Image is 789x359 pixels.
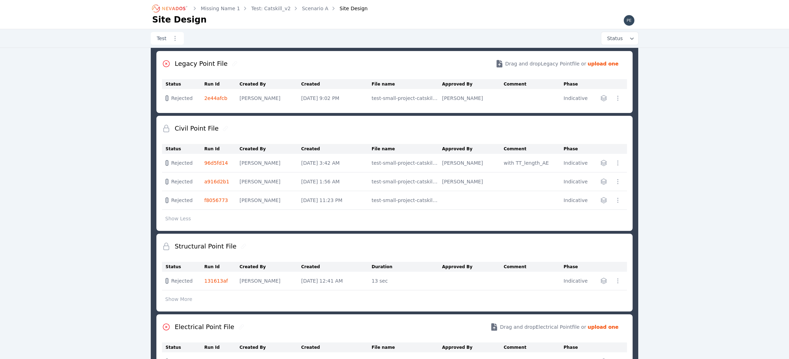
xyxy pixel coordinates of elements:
th: Approved By [442,79,504,89]
th: Duration [372,262,442,272]
td: [DATE] 9:02 PM [301,89,372,107]
th: Run Id [204,262,240,272]
th: Created By [240,144,301,154]
strong: upload one [588,323,619,330]
div: Indicative [564,197,591,204]
button: Drag and dropLegacy Pointfile or upload one [487,54,627,74]
button: Status [601,32,638,45]
th: Created [301,342,372,352]
th: File name [372,342,442,352]
a: Test [151,32,184,45]
th: Approved By [442,342,504,352]
td: [DATE] 11:23 PM [301,191,372,210]
th: Run Id [204,79,240,89]
span: Rejected [171,178,193,185]
a: a916d2b1 [204,179,229,184]
th: File name [372,79,442,89]
th: Created By [240,342,301,352]
th: Status [162,262,204,272]
a: Test: Catskill_v2 [251,5,291,12]
div: test-small-project-catskill-_design-combiner_nebula-point-file_904a1010.csv [372,95,439,102]
span: Rejected [171,197,193,204]
th: Run Id [204,342,240,352]
td: [PERSON_NAME] [240,191,301,210]
th: Created [301,262,372,272]
nav: Breadcrumb [152,3,368,14]
a: 131613af [204,278,228,284]
a: 2e44afcb [204,95,227,101]
h2: Civil Point File [175,124,218,133]
td: [PERSON_NAME] [240,172,301,191]
th: Phase [564,262,595,272]
div: Site Design [330,5,368,12]
h2: Legacy Point File [175,59,228,69]
a: 96d5fd14 [204,160,228,166]
div: Indicative [564,277,591,284]
td: [PERSON_NAME] [240,89,301,107]
td: [PERSON_NAME] [240,272,301,290]
th: Created By [240,79,301,89]
th: Created [301,144,372,154]
span: Drag and drop Legacy Point file or [505,60,586,67]
div: test-small-project-catskill-civil point file.csv [372,159,439,166]
th: Phase [564,144,595,154]
h1: Site Design [152,14,207,25]
div: test-small-project-catskill-civil point file.csv [372,178,439,185]
td: [PERSON_NAME] [240,154,301,172]
button: Show More [162,292,195,306]
div: Indicative [564,159,591,166]
div: Indicative [564,178,591,185]
th: Phase [564,79,595,89]
div: 13 sec [372,277,439,284]
th: File name [372,144,442,154]
th: Comment [504,262,564,272]
th: Run Id [204,144,240,154]
td: [PERSON_NAME] [442,89,504,107]
td: [DATE] 3:42 AM [301,154,372,172]
th: Comment [504,79,564,89]
div: test-small-project-catskill-civil point file.csv [372,197,439,204]
td: [PERSON_NAME] [442,172,504,191]
h2: Structural Point File [175,241,236,251]
button: Drag and dropElectrical Pointfile or upload one [482,317,627,337]
th: Approved By [442,262,504,272]
strong: upload one [588,60,619,67]
th: Status [162,144,204,154]
span: Rejected [171,277,193,284]
th: Status [162,342,204,352]
div: with TT_length_AE [504,159,560,166]
th: Created [301,79,372,89]
div: Indicative [564,95,591,102]
a: f8056773 [204,197,228,203]
span: Drag and drop Electrical Point file or [500,323,586,330]
th: Approved By [442,144,504,154]
span: Rejected [171,159,193,166]
h2: Electrical Point File [175,322,234,332]
a: Scenario A [302,5,328,12]
td: [DATE] 12:41 AM [301,272,372,290]
th: Created By [240,262,301,272]
th: Phase [564,342,595,352]
td: [DATE] 1:56 AM [301,172,372,191]
span: Rejected [171,95,193,102]
td: [PERSON_NAME] [442,154,504,172]
button: Show Less [162,212,194,225]
th: Status [162,79,204,89]
a: Missing Name 1 [201,5,240,12]
th: Comment [504,144,564,154]
img: peter@zentered.co [623,15,635,26]
th: Comment [504,342,564,352]
span: Status [604,35,623,42]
